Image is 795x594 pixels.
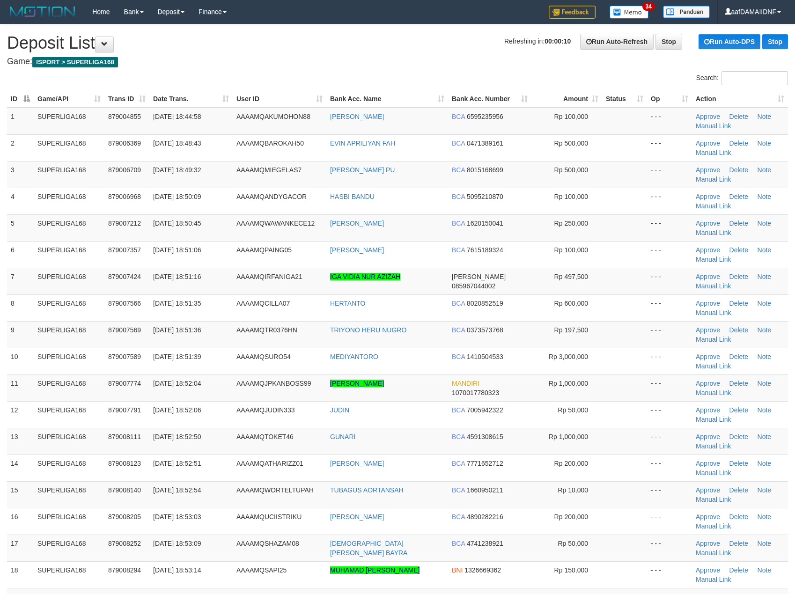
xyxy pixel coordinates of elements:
td: 1 [7,108,34,135]
span: AAAAMQANDYGACOR [236,193,307,200]
a: Delete [729,380,748,387]
span: Copy 5095210870 to clipboard [467,193,503,200]
td: 8 [7,294,34,321]
span: AAAAMQIRFANIGA21 [236,273,302,280]
th: Game/API: activate to sort column ascending [34,90,104,108]
span: 879006968 [108,193,141,200]
a: Note [758,139,772,147]
span: 879007774 [108,380,141,387]
th: Status: activate to sort column ascending [602,90,647,108]
th: Amount: activate to sort column ascending [531,90,602,108]
td: SUPERLIGA168 [34,188,104,214]
strong: 00:00:10 [545,37,571,45]
a: Note [758,220,772,227]
a: Note [758,166,772,174]
a: Note [758,326,772,334]
th: Date Trans.: activate to sort column ascending [149,90,233,108]
a: Approve [696,113,720,120]
span: 879008111 [108,433,141,440]
a: Note [758,460,772,467]
span: Rp 197,500 [554,326,588,334]
a: Manual Link [696,442,731,450]
a: Manual Link [696,229,731,236]
a: Delete [729,273,748,280]
a: Manual Link [696,416,731,423]
span: [DATE] 18:51:16 [153,273,201,280]
span: Rp 500,000 [554,166,588,174]
span: Rp 200,000 [554,460,588,467]
a: Delete [729,433,748,440]
span: [DATE] 18:44:58 [153,113,201,120]
a: Note [758,433,772,440]
td: 17 [7,535,34,561]
a: Approve [696,220,720,227]
span: AAAAMQAKUMOHON88 [236,113,310,120]
span: [DATE] 18:53:09 [153,540,201,547]
td: - - - [647,428,692,455]
a: [PERSON_NAME] [330,513,384,521]
span: Rp 200,000 [554,513,588,521]
td: SUPERLIGA168 [34,321,104,348]
input: Search: [721,71,788,85]
span: AAAAMQWAWANKECE12 [236,220,315,227]
span: Rp 1,000,000 [549,433,588,440]
span: Rp 100,000 [554,113,588,120]
span: 879007569 [108,326,141,334]
span: BCA [452,326,465,334]
span: [DATE] 18:50:09 [153,193,201,200]
span: Copy 1620150041 to clipboard [467,220,503,227]
a: GUNARI [330,433,355,440]
a: Manual Link [696,256,731,263]
span: BCA [452,540,465,547]
a: Approve [696,380,720,387]
span: Copy 6595235956 to clipboard [467,113,503,120]
a: Note [758,406,772,414]
h1: Deposit List [7,34,788,52]
td: 3 [7,161,34,188]
span: Rp 250,000 [554,220,588,227]
td: - - - [647,161,692,188]
span: Copy 8015168699 to clipboard [467,166,503,174]
td: SUPERLIGA168 [34,374,104,401]
a: Delete [729,139,748,147]
td: 9 [7,321,34,348]
a: Stop [762,34,788,49]
span: [DATE] 18:53:03 [153,513,201,521]
td: SUPERLIGA168 [34,241,104,268]
td: SUPERLIGA168 [34,428,104,455]
a: Manual Link [696,336,731,343]
td: 18 [7,561,34,588]
img: panduan.png [663,6,710,18]
span: [DATE] 18:51:35 [153,300,201,307]
td: SUPERLIGA168 [34,561,104,588]
span: BCA [452,300,465,307]
a: [PERSON_NAME] [330,380,384,387]
a: Note [758,353,772,360]
td: SUPERLIGA168 [34,214,104,241]
span: Copy 0373573768 to clipboard [467,326,503,334]
span: 879008294 [108,566,141,574]
span: Copy 0471389161 to clipboard [467,139,503,147]
span: Copy 085967044002 to clipboard [452,282,495,290]
span: 879006369 [108,139,141,147]
span: [DATE] 18:49:32 [153,166,201,174]
a: Approve [696,139,720,147]
th: Trans ID: activate to sort column ascending [104,90,149,108]
th: Op: activate to sort column ascending [647,90,692,108]
span: Copy 7005942322 to clipboard [467,406,503,414]
span: [DATE] 18:52:50 [153,433,201,440]
span: AAAAMQTOKET46 [236,433,294,440]
th: Bank Acc. Number: activate to sort column ascending [448,90,531,108]
span: Rp 100,000 [554,193,588,200]
td: - - - [647,348,692,374]
span: Refreshing in: [504,37,571,45]
td: SUPERLIGA168 [34,161,104,188]
span: AAAAMQTR0376HN [236,326,297,334]
span: AAAAMQJUDIN333 [236,406,294,414]
span: AAAAMQWORTELTUPAH [236,486,314,494]
a: Manual Link [696,576,731,583]
a: Delete [729,486,748,494]
img: Feedback.jpg [549,6,596,19]
span: ISPORT > SUPERLIGA168 [32,57,118,67]
span: Rp 500,000 [554,139,588,147]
